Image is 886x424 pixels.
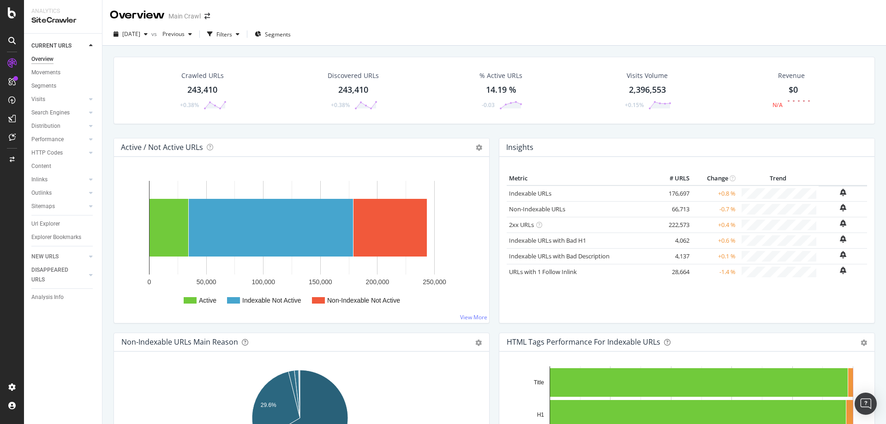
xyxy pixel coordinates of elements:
[31,233,96,242] a: Explorer Bookmarks
[366,278,389,286] text: 200,000
[31,202,86,211] a: Sitemaps
[121,172,479,316] div: A chart.
[31,148,86,158] a: HTTP Codes
[31,7,95,15] div: Analytics
[537,412,545,418] text: H1
[197,278,216,286] text: 50,000
[251,27,294,42] button: Segments
[31,68,60,78] div: Movements
[31,54,54,64] div: Overview
[507,337,660,346] div: HTML Tags Performance for Indexable URLs
[423,278,446,286] text: 250,000
[486,84,516,96] div: 14.19 %
[625,101,644,109] div: +0.15%
[655,217,692,233] td: 222,573
[338,84,368,96] div: 243,410
[31,252,86,262] a: NEW URLS
[110,7,165,23] div: Overview
[251,278,275,286] text: 100,000
[181,71,224,80] div: Crawled URLs
[31,81,56,91] div: Segments
[855,393,877,415] div: Open Intercom Messenger
[509,252,610,260] a: Indexable URLs with Bad Description
[31,121,86,131] a: Distribution
[509,205,565,213] a: Non-Indexable URLs
[509,221,534,229] a: 2xx URLs
[31,265,86,285] a: DISAPPEARED URLS
[148,278,151,286] text: 0
[655,233,692,248] td: 4,062
[840,220,846,227] div: bell-plus
[31,41,72,51] div: CURRENT URLS
[655,172,692,185] th: # URLS
[31,41,86,51] a: CURRENT URLS
[31,148,63,158] div: HTTP Codes
[159,27,196,42] button: Previous
[31,108,70,118] div: Search Engines
[110,27,151,42] button: [DATE]
[476,144,482,151] i: Options
[692,264,738,280] td: -1.4 %
[509,189,551,197] a: Indexable URLs
[861,340,867,346] div: gear
[506,141,533,154] h4: Insights
[655,185,692,202] td: 176,697
[31,175,48,185] div: Inlinks
[261,402,276,408] text: 29.6%
[840,204,846,211] div: bell-plus
[475,340,482,346] div: gear
[31,252,59,262] div: NEW URLS
[692,185,738,202] td: +0.8 %
[31,233,81,242] div: Explorer Bookmarks
[692,172,738,185] th: Change
[629,84,666,96] div: 2,396,553
[840,267,846,274] div: bell-plus
[328,71,379,80] div: Discovered URLs
[31,15,95,26] div: SiteCrawler
[509,268,577,276] a: URLs with 1 Follow Inlink
[31,188,52,198] div: Outlinks
[204,27,243,42] button: Filters
[180,101,199,109] div: +0.38%
[31,95,45,104] div: Visits
[534,379,545,386] text: Title
[840,251,846,258] div: bell-plus
[31,135,86,144] a: Performance
[772,101,783,109] div: N/A
[187,84,217,96] div: 243,410
[327,297,400,304] text: Non-Indexable Not Active
[265,30,291,38] span: Segments
[151,30,159,38] span: vs
[692,233,738,248] td: +0.6 %
[655,201,692,217] td: 66,713
[31,265,78,285] div: DISAPPEARED URLS
[331,101,350,109] div: +0.38%
[199,297,216,304] text: Active
[655,248,692,264] td: 4,137
[789,84,798,95] span: $0
[692,217,738,233] td: +0.4 %
[168,12,201,21] div: Main Crawl
[122,30,140,38] span: 2025 Aug. 19th
[479,71,522,80] div: % Active URLs
[482,101,495,109] div: -0.03
[159,30,185,38] span: Previous
[204,13,210,19] div: arrow-right-arrow-left
[692,248,738,264] td: +0.1 %
[31,95,86,104] a: Visits
[31,121,60,131] div: Distribution
[31,188,86,198] a: Outlinks
[778,71,805,80] span: Revenue
[31,54,96,64] a: Overview
[242,297,301,304] text: Indexable Not Active
[31,161,51,171] div: Content
[840,189,846,196] div: bell-plus
[840,235,846,243] div: bell-plus
[655,264,692,280] td: 28,664
[31,161,96,171] a: Content
[31,68,96,78] a: Movements
[31,219,60,229] div: Url Explorer
[121,337,238,346] div: Non-Indexable URLs Main Reason
[738,172,819,185] th: Trend
[216,30,232,38] div: Filters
